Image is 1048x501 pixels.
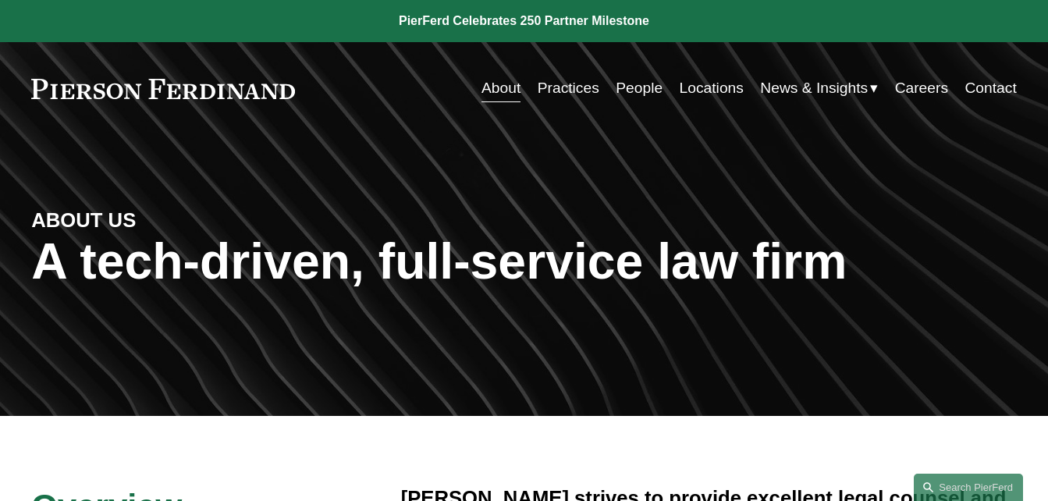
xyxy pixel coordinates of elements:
a: Contact [965,73,1016,103]
a: Search this site [914,474,1023,501]
strong: ABOUT US [31,209,136,231]
a: folder dropdown [760,73,878,103]
h1: A tech-driven, full-service law firm [31,233,1016,291]
a: People [616,73,663,103]
a: Locations [680,73,744,103]
a: Practices [538,73,599,103]
a: Careers [895,73,948,103]
a: About [481,73,520,103]
span: News & Insights [760,75,868,102]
